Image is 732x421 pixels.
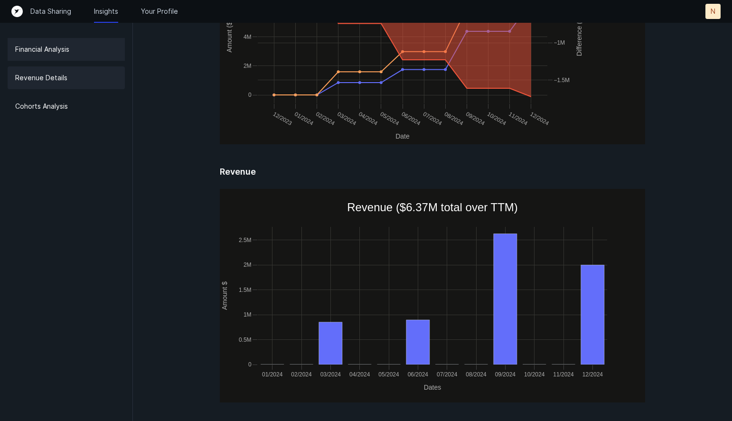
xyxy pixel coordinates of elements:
p: Financial Analysis [15,44,69,55]
a: Data Sharing [30,7,71,16]
p: N [711,7,715,16]
a: Revenue Details [8,66,125,89]
p: Revenue Details [15,72,67,84]
a: Financial Analysis [8,38,125,61]
p: Cohorts Analysis [15,101,68,112]
button: N [705,4,721,19]
h5: Revenue [220,166,645,189]
a: Your Profile [141,7,178,16]
a: Cohorts Analysis [8,95,125,118]
a: Insights [94,7,118,16]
